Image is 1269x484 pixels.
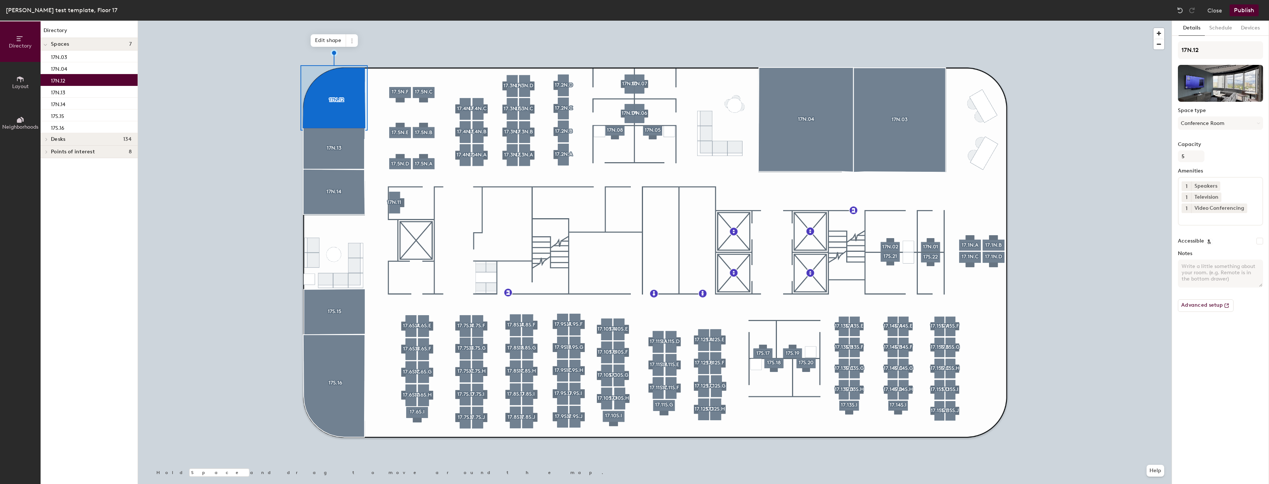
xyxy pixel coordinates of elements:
img: Redo [1188,7,1196,14]
span: Spaces [51,41,69,47]
button: Advanced setup [1178,299,1234,312]
label: Space type [1178,108,1263,114]
button: 1 [1182,181,1191,191]
span: Edit shape [311,34,346,47]
button: Publish [1230,4,1259,16]
label: Amenities [1178,168,1263,174]
label: Capacity [1178,142,1263,147]
span: Layout [12,83,29,90]
div: Video Conferencing [1191,203,1247,213]
span: 7 [129,41,132,47]
button: Close [1207,4,1222,16]
button: 1 [1182,192,1191,202]
div: [PERSON_NAME] test template, Floor 17 [6,6,117,15]
img: Undo [1176,7,1184,14]
img: The space named 17N.12 [1178,65,1263,102]
p: 17N.12 [51,76,65,84]
div: Speakers [1191,181,1220,191]
button: Schedule [1205,21,1237,36]
label: Accessible [1178,238,1204,244]
button: Help [1147,465,1164,477]
button: Devices [1237,21,1264,36]
span: 1 [1186,194,1187,201]
button: 1 [1182,203,1191,213]
span: 8 [129,149,132,155]
span: 134 [123,136,132,142]
p: 17S.15 [51,111,64,119]
p: 17N.04 [51,64,67,72]
p: 17N.13 [51,87,65,96]
span: Desks [51,136,65,142]
p: 17N.14 [51,99,65,108]
p: 17S.16 [51,123,64,131]
span: 1 [1186,182,1187,190]
h1: Directory [41,27,138,38]
div: Television [1191,192,1221,202]
button: Details [1179,21,1205,36]
label: Notes [1178,251,1263,257]
span: Points of interest [51,149,95,155]
p: 17N.03 [51,52,67,60]
span: Directory [9,43,32,49]
span: 1 [1186,205,1187,212]
button: Conference Room [1178,116,1263,130]
span: Neighborhoods [2,124,38,130]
